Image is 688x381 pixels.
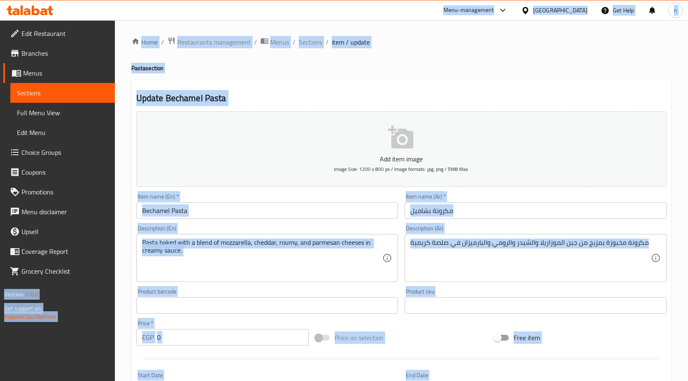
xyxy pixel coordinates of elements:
a: Support.OpsPlatform [4,311,57,322]
span: Menus [270,37,289,47]
div: [GEOGRAPHIC_DATA] [533,6,588,15]
a: Upsell [3,222,115,241]
a: Menus [260,37,289,47]
a: Menu disclaimer [3,202,115,222]
span: Menu disclaimer [21,207,108,217]
a: Home [131,37,158,47]
span: Coupons [21,167,108,177]
span: Coverage Report [21,246,108,256]
span: Upsell [21,227,108,237]
a: Coverage Report [3,241,115,261]
a: Edit Restaurant [3,24,115,43]
a: Sections [10,83,115,103]
span: Version: [4,289,24,300]
input: Please enter product sku [405,297,667,314]
span: Full Menu View [17,108,108,118]
span: Branches [21,48,108,58]
li: / [254,37,257,47]
nav: breadcrumb [131,37,671,47]
span: Menus [23,68,108,78]
div: Menu-management [443,5,494,15]
span: Sections [17,88,108,98]
a: Edit Menu [10,123,115,142]
span: Free item [514,333,540,343]
a: Coupons [3,162,115,182]
a: Menus [3,63,115,83]
span: item / update [332,37,370,47]
input: Enter name En [136,202,398,219]
a: Promotions [3,182,115,202]
li: / [293,37,295,47]
h4: Pasta section [131,64,671,72]
textarea: مكرونة مخبوزة بمزيج من جبن الموزاريلا والشيدر والرومي والبارميزان في صلصة كريمية [410,239,651,278]
span: n [674,6,677,15]
a: Restaurants management [167,37,251,47]
input: Please enter product barcode [136,297,398,314]
textarea: Pasta baked with a blend of mozzarella, cheddar, roumy, and parmesan cheeses in creamy sauce. [142,239,383,278]
input: Please enter price [157,329,309,346]
a: Grocery Checklist [3,261,115,281]
span: Choice Groups [21,147,108,157]
a: Full Menu View [10,103,115,123]
li: / [326,37,329,47]
span: Edit Restaurant [21,28,108,38]
h2: Update Bechamel Pasta [136,92,667,104]
span: Restaurants management [177,37,251,47]
span: Image Size: 1200 x 800 px / Image formats: jpg, png / 5MB Max. [334,164,469,174]
span: 1.0.0 [26,289,38,300]
p: EGP [142,332,154,342]
span: Grocery Checklist [21,266,108,276]
button: Add item imageImage Size: 1200 x 800 px / Image formats: jpg, png / 5MB Max. [136,111,667,187]
span: Get support on: [4,303,42,314]
input: Enter name Ar [405,202,667,219]
a: Branches [3,43,115,63]
a: Choice Groups [3,142,115,162]
li: / [161,37,164,47]
span: Price on selection [335,333,383,343]
span: Promotions [21,187,108,197]
p: Add item image [149,154,654,164]
span: Edit Menu [17,128,108,137]
a: Sections [299,37,322,47]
